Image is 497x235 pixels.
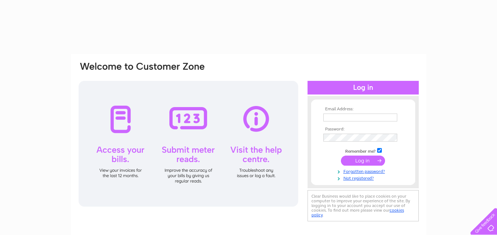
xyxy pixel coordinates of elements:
div: Clear Business would like to place cookies on your computer to improve your experience of the sit... [308,190,419,221]
td: Remember me? [322,147,405,154]
input: Submit [341,156,385,166]
a: Forgotten password? [323,167,405,174]
th: Password: [322,127,405,132]
a: Not registered? [323,174,405,181]
th: Email Address: [322,107,405,112]
a: cookies policy [311,208,404,217]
